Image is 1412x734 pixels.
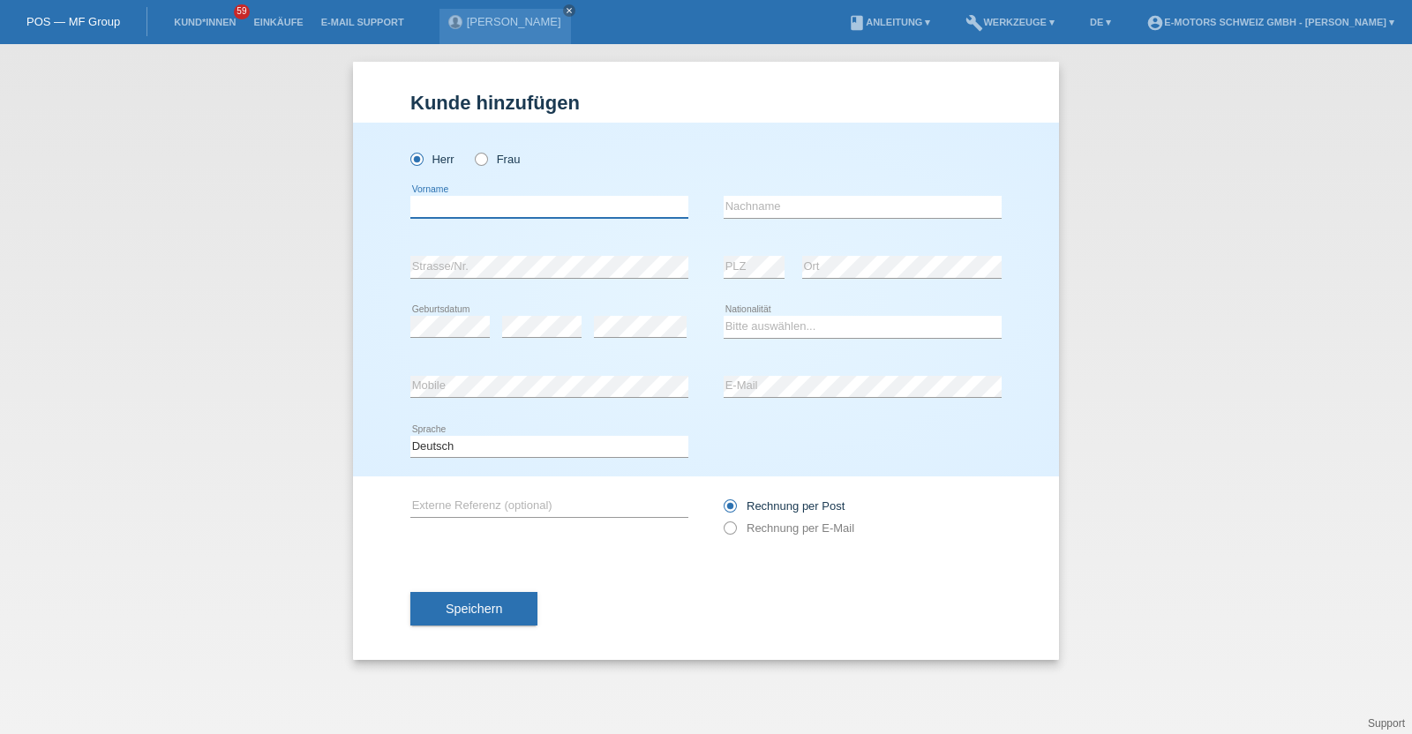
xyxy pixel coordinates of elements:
input: Frau [475,153,486,164]
h1: Kunde hinzufügen [410,92,1002,114]
a: bookAnleitung ▾ [839,17,939,27]
a: account_circleE-Motors Schweiz GmbH - [PERSON_NAME] ▾ [1138,17,1403,27]
label: Frau [475,153,520,166]
input: Rechnung per Post [724,499,735,521]
a: Support [1368,717,1405,730]
label: Rechnung per Post [724,499,845,513]
label: Rechnung per E-Mail [724,521,854,535]
a: [PERSON_NAME] [467,15,561,28]
span: 59 [234,4,250,19]
a: POS — MF Group [26,15,120,28]
i: build [965,14,983,32]
a: E-Mail Support [312,17,413,27]
i: close [565,6,574,15]
a: Einkäufe [244,17,312,27]
input: Rechnung per E-Mail [724,521,735,543]
a: buildWerkzeuge ▾ [957,17,1063,27]
a: Kund*innen [165,17,244,27]
a: close [563,4,575,17]
a: DE ▾ [1081,17,1120,27]
i: account_circle [1146,14,1164,32]
span: Speichern [446,602,502,616]
i: book [848,14,866,32]
input: Herr [410,153,422,164]
label: Herr [410,153,454,166]
button: Speichern [410,592,537,625]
